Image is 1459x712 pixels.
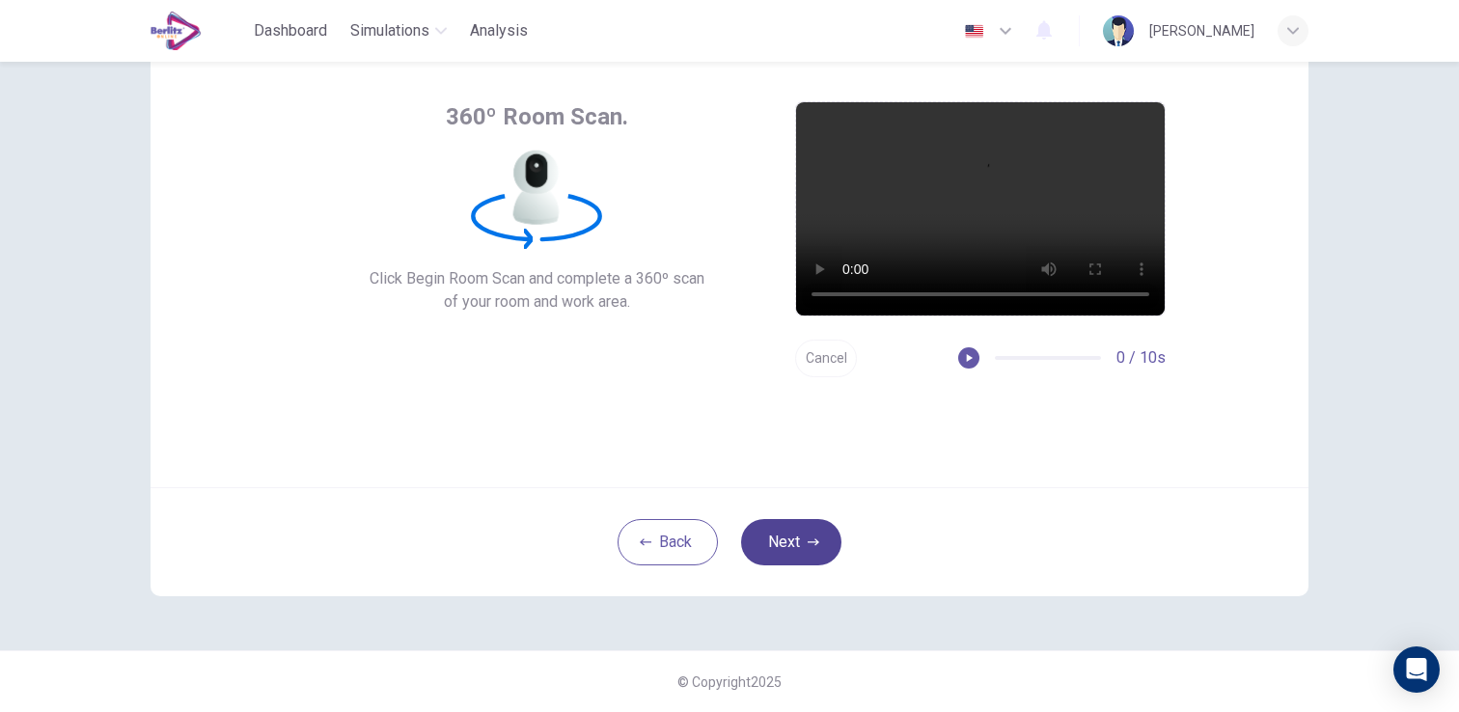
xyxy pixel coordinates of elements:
[350,19,429,42] span: Simulations
[1393,646,1440,693] div: Open Intercom Messenger
[462,14,536,48] button: Analysis
[741,519,841,565] button: Next
[618,519,718,565] button: Back
[151,12,202,50] img: EduSynch logo
[1149,19,1254,42] div: [PERSON_NAME]
[254,19,327,42] span: Dashboard
[962,24,986,39] img: en
[343,14,454,48] button: Simulations
[795,340,857,377] button: Cancel
[677,674,782,690] span: © Copyright 2025
[246,14,335,48] button: Dashboard
[470,19,528,42] span: Analysis
[370,267,704,290] span: Click Begin Room Scan and complete a 360º scan
[1103,15,1134,46] img: Profile picture
[151,12,246,50] a: EduSynch logo
[370,290,704,314] span: of your room and work area.
[446,101,628,132] span: 360º Room Scan.
[1116,346,1166,370] span: 0 / 10s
